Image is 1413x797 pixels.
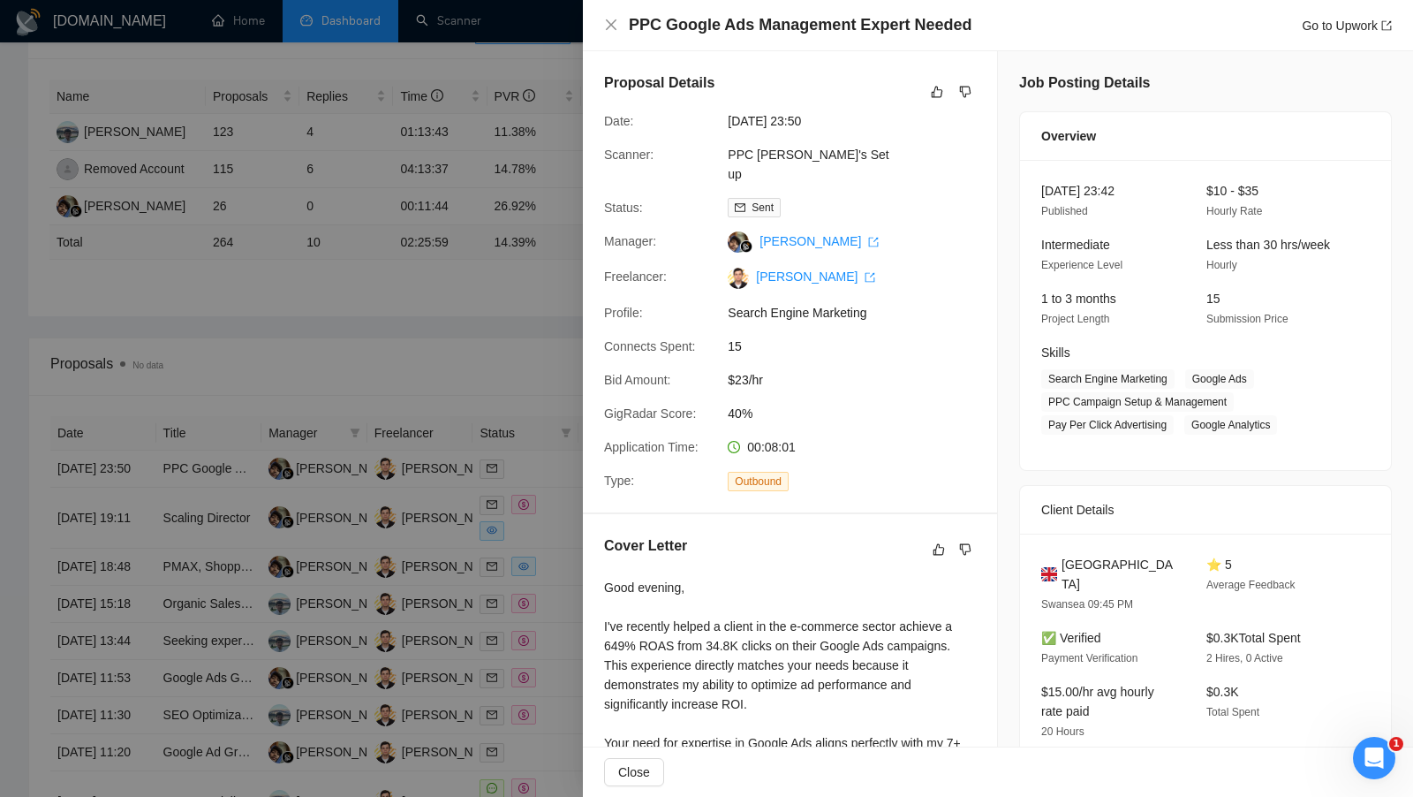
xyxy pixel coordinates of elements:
[740,240,752,253] img: gigradar-bm.png
[747,440,796,454] span: 00:08:01
[604,269,667,284] span: Freelancer:
[604,234,656,248] span: Manager:
[1041,598,1133,611] span: Swansea 09:45 PM
[759,234,879,248] a: [PERSON_NAME] export
[728,472,789,491] span: Outbound
[931,85,943,99] span: like
[926,81,948,102] button: like
[1206,558,1232,572] span: ⭐ 5
[933,543,945,557] span: like
[1302,19,1392,33] a: Go to Upworkexport
[1041,259,1122,271] span: Experience Level
[1206,631,1301,645] span: $0.3K Total Spent
[604,440,699,454] span: Application Time:
[1206,184,1258,198] span: $10 - $35
[1206,238,1330,252] span: Less than 30 hrs/week
[1041,126,1096,146] span: Overview
[752,201,774,214] span: Sent
[735,202,745,213] span: mail
[1041,238,1110,252] span: Intermediate
[1206,205,1262,217] span: Hourly Rate
[1353,737,1395,779] iframe: Intercom live chat
[604,373,671,387] span: Bid Amount:
[1184,415,1277,435] span: Google Analytics
[1206,685,1239,699] span: $0.3K
[604,339,696,353] span: Connects Spent:
[1206,259,1237,271] span: Hourly
[1206,313,1288,325] span: Submission Price
[1041,345,1070,360] span: Skills
[1381,20,1392,31] span: export
[728,404,993,423] span: 40%
[604,148,654,162] span: Scanner:
[1041,205,1088,217] span: Published
[1041,292,1116,306] span: 1 to 3 months
[728,441,740,453] span: clock-circle
[604,72,714,94] h5: Proposal Details
[728,111,993,131] span: [DATE] 23:50
[1206,706,1259,718] span: Total Spent
[1041,313,1109,325] span: Project Length
[959,85,971,99] span: dislike
[728,268,749,289] img: c1J0b20xq_WUghEqO4suMbKXSKIoOpGh22SF0fXe0e7X8VMNyH90yHZg5aT-_cWY0H
[604,535,687,557] h5: Cover Letter
[1206,652,1283,664] span: 2 Hires, 0 Active
[955,81,976,102] button: dislike
[604,306,643,320] span: Profile:
[1206,579,1296,591] span: Average Feedback
[1389,737,1403,751] span: 1
[604,406,696,421] span: GigRadar Score:
[1041,725,1084,738] span: 20 Hours
[1185,369,1254,389] span: Google Ads
[868,237,879,247] span: export
[728,303,993,323] span: Search Engine Marketing
[1041,685,1154,718] span: $15.00/hr avg hourly rate paid
[604,18,618,33] button: Close
[604,758,664,786] button: Close
[604,201,643,215] span: Status:
[1041,415,1174,435] span: Pay Per Click Advertising
[756,269,875,284] a: [PERSON_NAME] export
[1041,392,1234,412] span: PPC Campaign Setup & Management
[604,114,633,128] span: Date:
[728,370,993,390] span: $23/hr
[1041,184,1115,198] span: [DATE] 23:42
[728,148,888,181] a: PPС [PERSON_NAME]'s Set up
[604,18,618,32] span: close
[1041,369,1175,389] span: Search Engine Marketing
[604,474,634,488] span: Type:
[1041,652,1137,664] span: Payment Verification
[1041,565,1057,584] img: 🇬🇧
[955,539,976,560] button: dislike
[1041,486,1370,534] div: Client Details
[618,763,650,782] span: Close
[629,14,971,36] h4: PPC Google Ads Management Expert Needed
[1206,292,1220,306] span: 15
[959,543,971,557] span: dislike
[1041,631,1101,645] span: ✅ Verified
[1062,555,1178,594] span: [GEOGRAPHIC_DATA]
[865,272,875,283] span: export
[928,539,949,560] button: like
[1019,72,1150,94] h5: Job Posting Details
[728,337,993,356] span: 15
